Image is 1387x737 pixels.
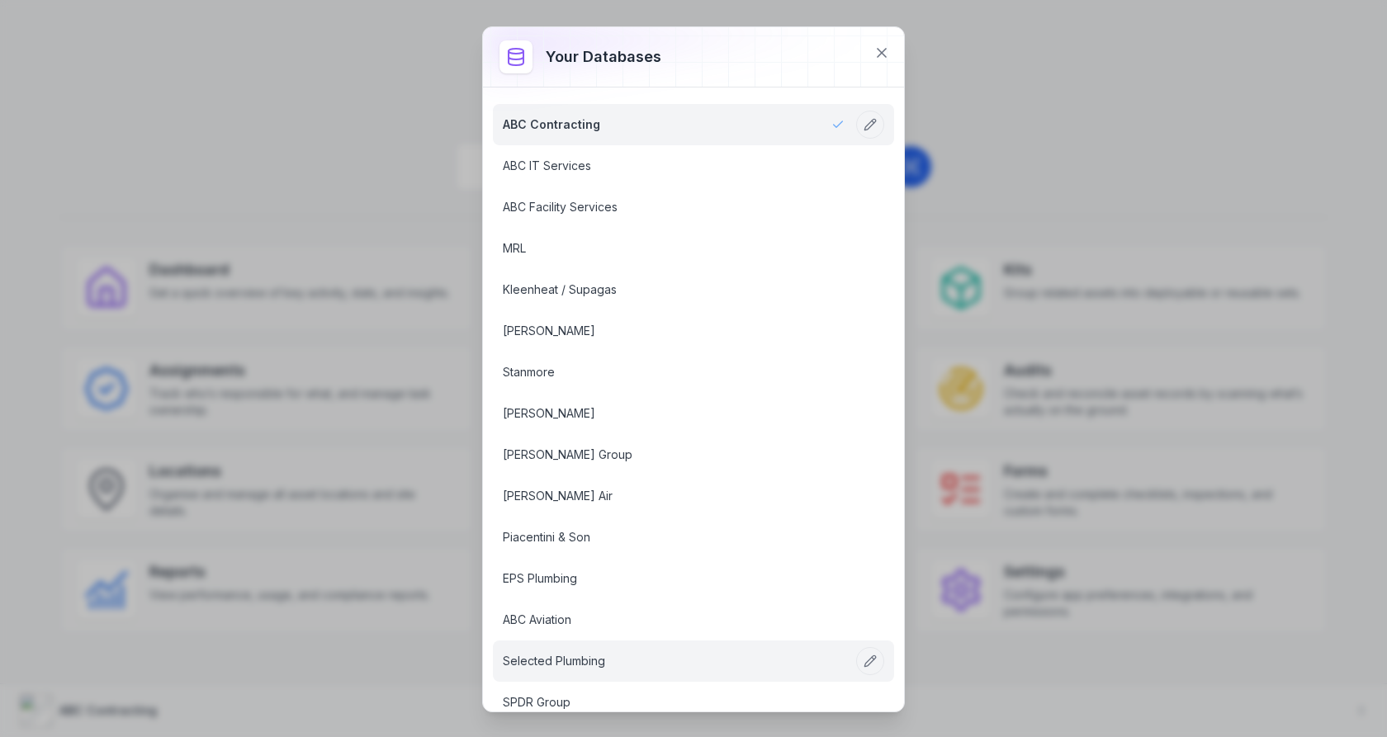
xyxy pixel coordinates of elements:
[503,570,845,587] a: EPS Plumbing
[503,694,845,711] a: SPDR Group
[503,612,845,628] a: ABC Aviation
[503,158,845,174] a: ABC IT Services
[546,45,661,69] h3: Your databases
[503,240,845,257] a: MRL
[503,281,845,298] a: Kleenheat / Supagas
[503,488,845,504] a: [PERSON_NAME] Air
[503,529,845,546] a: Piacentini & Son
[503,405,845,422] a: [PERSON_NAME]
[503,199,845,215] a: ABC Facility Services
[503,323,845,339] a: [PERSON_NAME]
[503,653,845,669] a: Selected Plumbing
[503,446,845,463] a: [PERSON_NAME] Group
[503,364,845,380] a: Stanmore
[503,116,845,133] a: ABC Contracting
